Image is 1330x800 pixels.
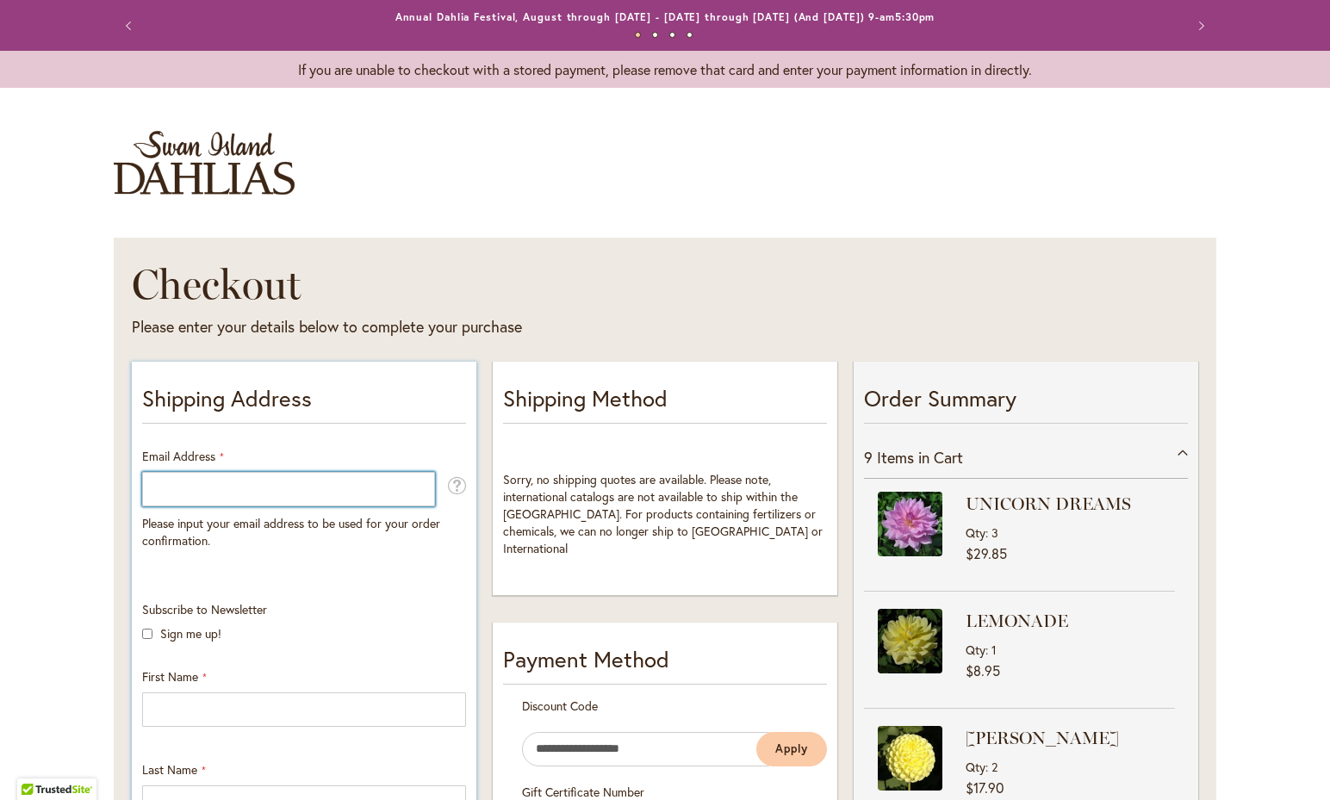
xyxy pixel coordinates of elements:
button: 2 of 4 [652,32,658,38]
label: Sign me up! [160,625,221,642]
span: Qty [966,642,985,658]
button: 1 of 4 [635,32,641,38]
span: Qty [966,524,985,541]
span: Gift Certificate Number [522,784,644,800]
strong: UNICORN DREAMS [966,492,1171,516]
span: Please input your email address to be used for your order confirmation. [142,515,440,549]
span: Email Address [142,448,215,464]
h1: Checkout [132,258,889,310]
strong: LEMONADE [966,609,1171,633]
span: 2 [991,759,997,775]
div: Please enter your details below to complete your purchase [132,316,889,338]
span: Last Name [142,761,197,778]
span: Apply [775,741,808,756]
span: First Name [142,668,198,685]
img: UNICORN DREAMS [878,492,942,556]
span: Qty [966,759,985,775]
p: If you are unable to checkout with a stored payment, please remove that card and enter your payme... [114,59,1216,79]
span: 3 [991,524,998,541]
span: 9 [864,447,873,468]
img: NETTIE [878,726,942,791]
p: Shipping Method [503,382,827,424]
span: Subscribe to Newsletter [142,601,267,617]
iframe: Launch Accessibility Center [13,739,61,787]
button: 3 of 4 [669,32,675,38]
button: Previous [114,9,148,43]
button: Apply [756,732,827,766]
div: Payment Method [503,643,827,685]
span: Discount Code [522,698,598,714]
button: Next [1182,9,1216,43]
span: $17.90 [966,778,1004,797]
span: 1 [991,642,997,658]
span: Items in Cart [877,447,963,468]
button: 4 of 4 [687,32,693,38]
span: Sorry, no shipping quotes are available. Please note, international catalogs are not available to... [503,471,823,556]
a: Annual Dahlia Festival, August through [DATE] - [DATE] through [DATE] (And [DATE]) 9-am5:30pm [395,10,935,23]
a: store logo [114,131,295,195]
strong: [PERSON_NAME] [966,726,1171,750]
p: Order Summary [864,382,1188,424]
p: Shipping Address [142,382,466,424]
span: $29.85 [966,544,1007,562]
img: LEMONADE [878,609,942,673]
span: $8.95 [966,661,1000,679]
